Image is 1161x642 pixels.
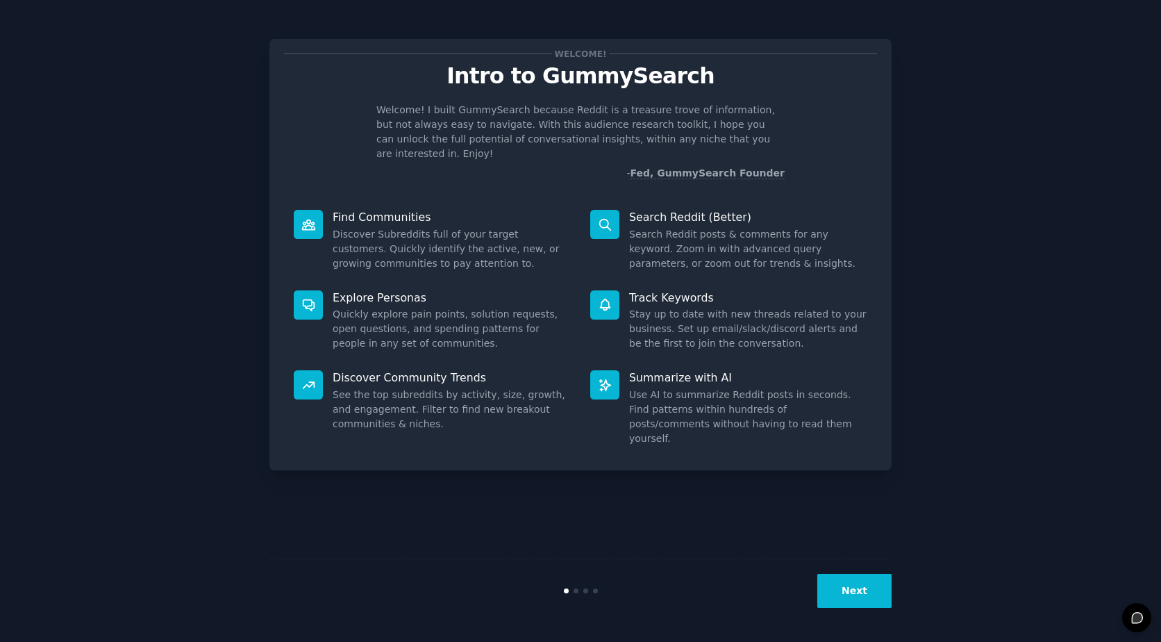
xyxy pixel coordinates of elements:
p: Intro to GummySearch [284,64,877,88]
div: - [626,166,785,181]
p: Explore Personas [333,290,571,305]
span: Welcome! [552,47,609,61]
dd: Search Reddit posts & comments for any keyword. Zoom in with advanced query parameters, or zoom o... [629,227,867,271]
dd: See the top subreddits by activity, size, growth, and engagement. Filter to find new breakout com... [333,388,571,431]
p: Welcome! I built GummySearch because Reddit is a treasure trove of information, but not always ea... [376,103,785,161]
dd: Discover Subreddits full of your target customers. Quickly identify the active, new, or growing c... [333,227,571,271]
dd: Stay up to date with new threads related to your business. Set up email/slack/discord alerts and ... [629,307,867,351]
dd: Quickly explore pain points, solution requests, open questions, and spending patterns for people ... [333,307,571,351]
p: Discover Community Trends [333,370,571,385]
a: Fed, GummySearch Founder [630,167,785,179]
dd: Use AI to summarize Reddit posts in seconds. Find patterns within hundreds of posts/comments with... [629,388,867,446]
p: Find Communities [333,210,571,224]
button: Next [817,574,892,608]
p: Search Reddit (Better) [629,210,867,224]
p: Summarize with AI [629,370,867,385]
p: Track Keywords [629,290,867,305]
